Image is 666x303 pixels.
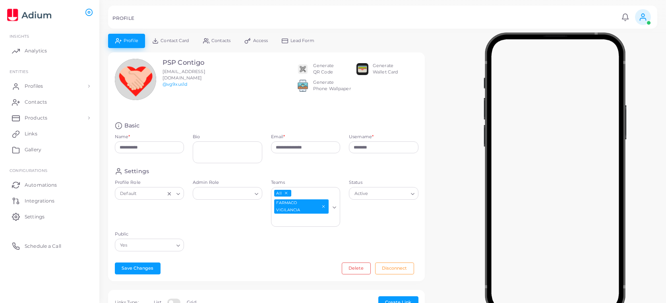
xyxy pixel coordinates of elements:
[10,168,47,173] span: Configurations
[25,114,47,122] span: Products
[274,190,291,197] span: All
[370,189,407,198] input: Search for option
[124,168,149,175] h4: Settings
[271,187,341,227] div: Search for option
[272,216,330,225] input: Search for option
[25,197,54,205] span: Integrations
[115,239,184,251] div: Search for option
[6,110,93,126] a: Products
[196,189,252,198] input: Search for option
[6,126,93,142] a: Links
[274,199,329,214] span: FARMACO VIGILANCIA
[25,83,43,90] span: Profiles
[10,34,29,39] span: INSIGHTS
[349,187,418,200] div: Search for option
[353,190,369,198] span: Active
[342,262,371,274] button: Delete
[373,63,398,75] div: Generate Wallet Card
[313,63,334,75] div: Generate QR Code
[124,122,140,129] h4: Basic
[115,187,184,200] div: Search for option
[290,39,314,43] span: Lead Form
[6,208,93,224] a: Settings
[6,78,93,94] a: Profiles
[6,142,93,158] a: Gallery
[356,63,368,75] img: apple-wallet.png
[6,94,93,110] a: Contacts
[25,243,61,250] span: Schedule a Call
[349,134,374,140] label: Username
[25,146,41,153] span: Gallery
[115,262,161,274] button: Save Changes
[161,39,189,43] span: Contact Card
[163,69,205,81] span: [EMAIL_ADDRESS][DOMAIN_NAME]
[211,39,230,43] span: Contacts
[313,79,351,92] div: Generate Phone Wallpaper
[115,134,130,140] label: Name
[297,80,309,92] img: 522fc3d1c3555ff804a1a379a540d0107ed87845162a92721bf5e2ebbcc3ae6c.png
[6,43,93,59] a: Analytics
[253,39,268,43] span: Access
[6,193,93,208] a: Integrations
[119,241,129,249] span: Yes
[283,190,289,196] button: Deselect All
[297,63,309,75] img: qr2.png
[349,179,418,186] label: Status
[271,134,285,140] label: Email
[6,177,93,193] a: Automations
[124,39,138,43] span: Profile
[163,59,236,67] h3: PSP Contigo
[321,204,326,209] button: Deselect FARMACO VIGILANCIA
[25,130,37,137] span: Links
[138,189,165,198] input: Search for option
[163,81,187,87] a: @vg9xus1d
[193,187,262,200] div: Search for option
[193,134,262,140] label: Bio
[25,98,47,106] span: Contacts
[25,213,45,220] span: Settings
[375,262,414,274] button: Disconnect
[10,69,28,74] span: ENTITIES
[115,231,184,237] label: Public
[6,238,93,254] a: Schedule a Call
[25,47,47,54] span: Analytics
[193,179,262,186] label: Admin Role
[112,15,134,21] h5: PROFILE
[119,190,137,198] span: Default
[115,179,184,186] label: Profile Role
[271,179,341,186] label: Teams
[25,181,57,189] span: Automations
[166,190,172,197] button: Clear Selected
[129,241,173,249] input: Search for option
[7,8,51,22] img: logo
